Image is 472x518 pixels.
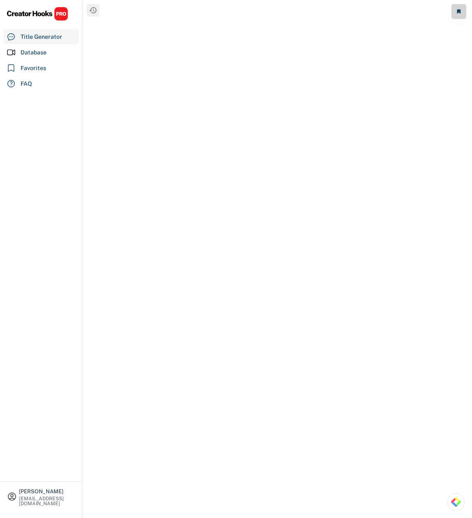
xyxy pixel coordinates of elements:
div: Favorites [21,64,46,73]
div: Title Generator [21,33,62,41]
img: CHPRO%20Logo.svg [7,7,68,21]
div: Database [21,48,47,57]
div: FAQ [21,80,32,88]
div: [PERSON_NAME] [19,489,75,494]
div: [EMAIL_ADDRESS][DOMAIN_NAME] [19,496,75,506]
